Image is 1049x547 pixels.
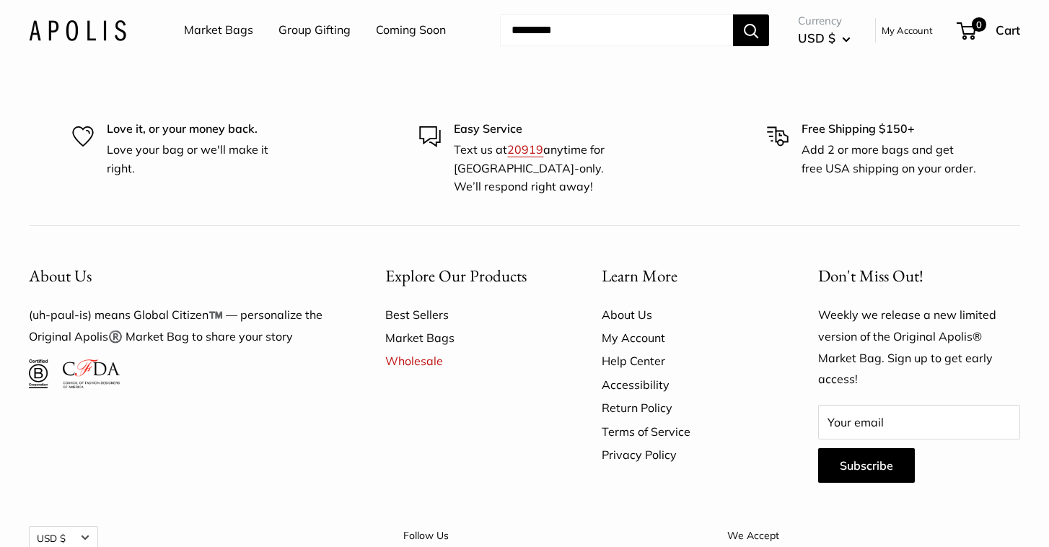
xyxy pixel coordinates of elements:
a: 20919 [507,142,543,157]
img: Apolis [29,19,126,40]
input: Search... [500,14,733,46]
p: We Accept [727,526,1020,545]
a: Return Policy [602,396,768,419]
span: 0 [972,17,986,32]
p: Love your bag or we'll make it right. [107,141,282,178]
p: Follow Us [403,526,588,545]
p: Love it, or your money back. [107,120,282,139]
a: Best Sellers [385,303,551,326]
button: USD $ [798,27,851,50]
p: Don't Miss Out! [818,262,1020,290]
span: USD $ [798,30,835,45]
p: Weekly we release a new limited version of the Original Apolis® Market Bag. Sign up to get early ... [818,305,1020,391]
a: My Account [602,326,768,349]
a: Market Bags [184,19,253,41]
p: Free Shipping $150+ [802,120,977,139]
span: About Us [29,265,92,286]
a: Help Center [602,349,768,372]
img: Council of Fashion Designers of America Member [63,359,120,388]
span: Cart [996,22,1020,38]
button: Learn More [602,262,768,290]
a: About Us [602,303,768,326]
p: Add 2 or more bags and get free USA shipping on your order. [802,141,977,178]
a: Market Bags [385,326,551,349]
span: Learn More [602,265,677,286]
img: Certified B Corporation [29,359,48,388]
a: My Account [882,22,933,39]
a: Group Gifting [278,19,351,41]
button: About Us [29,262,335,290]
button: Search [733,14,769,46]
span: Explore Our Products [385,265,527,286]
a: Privacy Policy [602,443,768,466]
button: Subscribe [818,448,915,483]
p: Easy Service [454,120,629,139]
a: 0 Cart [958,19,1020,42]
a: Coming Soon [376,19,446,41]
p: Text us at anytime for [GEOGRAPHIC_DATA]-only. We’ll respond right away! [454,141,629,196]
span: Currency [798,11,851,31]
p: (uh-paul-is) means Global Citizen™️ — personalize the Original Apolis®️ Market Bag to share your ... [29,305,335,348]
a: Wholesale [385,349,551,372]
a: Accessibility [602,373,768,396]
button: Explore Our Products [385,262,551,290]
a: Terms of Service [602,420,768,443]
